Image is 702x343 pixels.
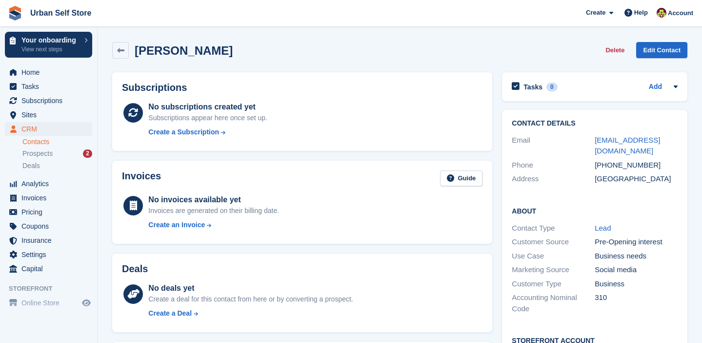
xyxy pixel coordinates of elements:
div: Accounting Nominal Code [512,292,595,314]
a: menu [5,219,92,233]
img: Dan Crosland [657,8,666,18]
span: Settings [21,248,80,261]
div: 310 [595,292,678,314]
a: Deals [22,161,92,171]
div: Business [595,279,678,290]
span: Prospects [22,149,53,158]
div: Create a Deal [148,308,192,319]
a: Create a Subscription [148,127,267,137]
span: Pricing [21,205,80,219]
div: [PHONE_NUMBER] [595,160,678,171]
a: menu [5,122,92,136]
span: Invoices [21,191,80,205]
div: Use Case [512,251,595,262]
button: Delete [602,42,628,58]
div: Invoices are generated on their billing date. [148,206,279,216]
a: Prospects 2 [22,149,92,159]
img: stora-icon-8386f47178a22dfd0bd8f6a31ec36ba5ce8667c1dd55bd0f319d3a0aa187defe.svg [8,6,22,21]
a: Lead [595,224,611,232]
a: menu [5,80,92,93]
div: Create an Invoice [148,220,205,230]
div: Subscriptions appear here once set up. [148,113,267,123]
div: Social media [595,264,678,276]
span: Sites [21,108,80,122]
div: Create a deal for this contact from here or by converting a prospect. [148,294,353,304]
a: Urban Self Store [26,5,95,21]
div: Address [512,173,595,185]
a: menu [5,65,92,79]
a: menu [5,205,92,219]
span: Home [21,65,80,79]
div: Marketing Source [512,264,595,276]
span: Storefront [9,284,97,294]
a: [EMAIL_ADDRESS][DOMAIN_NAME] [595,136,660,155]
span: Account [668,8,693,18]
div: Customer Type [512,279,595,290]
h2: Subscriptions [122,82,482,93]
span: CRM [21,122,80,136]
a: menu [5,191,92,205]
span: Tasks [21,80,80,93]
div: No invoices available yet [148,194,279,206]
p: View next steps [21,45,80,54]
div: Email [512,135,595,157]
div: Contact Type [512,223,595,234]
h2: Invoices [122,171,161,187]
a: menu [5,296,92,310]
span: Subscriptions [21,94,80,107]
span: Capital [21,262,80,276]
a: Your onboarding View next steps [5,32,92,58]
div: Pre-Opening interest [595,236,678,248]
h2: Contact Details [512,120,678,128]
a: Edit Contact [636,42,687,58]
div: Phone [512,160,595,171]
span: Help [634,8,648,18]
div: Customer Source [512,236,595,248]
a: menu [5,177,92,191]
div: Business needs [595,251,678,262]
p: Your onboarding [21,37,80,43]
a: Contacts [22,137,92,147]
h2: [PERSON_NAME] [135,44,233,57]
a: Guide [440,171,483,187]
div: Create a Subscription [148,127,219,137]
a: menu [5,108,92,122]
a: Preview store [80,297,92,309]
span: Coupons [21,219,80,233]
span: Insurance [21,234,80,247]
span: Online Store [21,296,80,310]
h2: Deals [122,263,148,275]
a: Create a Deal [148,308,353,319]
a: Create an Invoice [148,220,279,230]
div: [GEOGRAPHIC_DATA] [595,173,678,185]
span: Analytics [21,177,80,191]
a: menu [5,234,92,247]
span: Deals [22,161,40,171]
a: menu [5,248,92,261]
a: menu [5,94,92,107]
div: No deals yet [148,282,353,294]
h2: About [512,206,678,215]
div: No subscriptions created yet [148,101,267,113]
div: 0 [546,83,558,91]
span: Create [586,8,605,18]
a: Add [649,82,662,93]
h2: Tasks [523,83,542,91]
div: 2 [83,150,92,158]
a: menu [5,262,92,276]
